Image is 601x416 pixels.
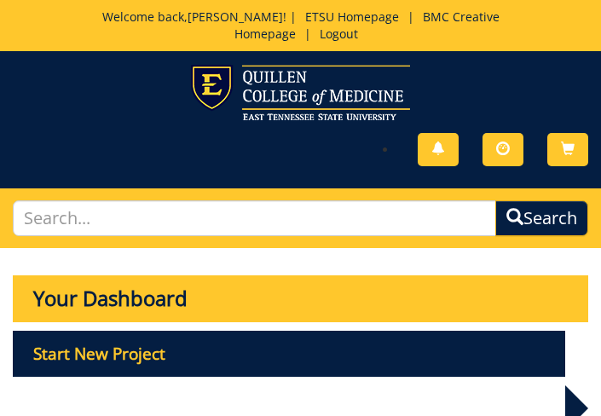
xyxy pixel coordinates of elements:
[13,347,565,363] a: Start New Project
[63,9,539,43] p: Welcome back, ! | | |
[495,200,588,237] button: Search
[297,9,407,25] a: ETSU Homepage
[311,26,367,42] a: Logout
[188,9,283,25] a: [PERSON_NAME]
[13,331,565,377] p: Start New Project
[191,65,410,120] img: ETSU logo
[13,275,588,321] p: Your Dashboard
[234,9,500,42] a: BMC Creative Homepage
[13,200,496,237] input: Search...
